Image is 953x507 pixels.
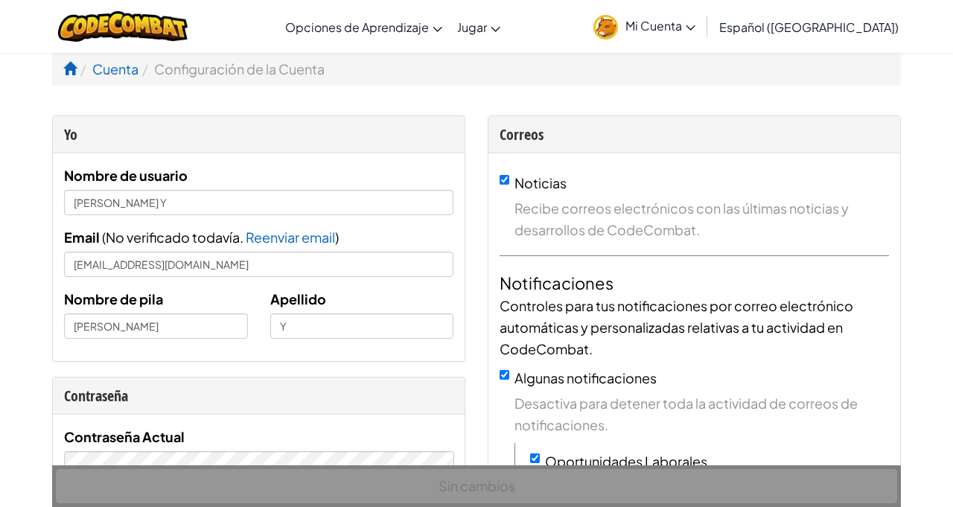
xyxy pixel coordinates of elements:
[64,124,453,145] div: Yo
[514,197,889,240] span: Recibe correos electrónicos con las últimas noticias y desarrollos de CodeCombat.
[285,19,429,35] span: Opciones de Aprendizaje
[514,392,889,436] span: Desactiva para detener toda la actividad de correos de notificaciones.
[500,124,889,145] div: Correos
[270,288,326,310] label: Apellido
[278,7,450,47] a: Opciones de Aprendizaje
[457,19,487,35] span: Jugar
[625,18,695,34] span: Mi Cuenta
[500,297,853,357] span: Controles para tus notificaciones por correo electrónico automáticas y personalizadas relativas a...
[92,60,138,77] a: Cuenta
[64,288,163,310] label: Nombre de pila
[106,229,246,246] span: No verificado todavía.
[58,11,188,42] img: CodeCombat logo
[712,7,906,47] a: Español ([GEOGRAPHIC_DATA])
[514,369,657,386] label: Algunas notificaciones
[500,271,889,295] h4: Notificaciones
[586,3,703,50] a: Mi Cuenta
[719,19,899,35] span: Español ([GEOGRAPHIC_DATA])
[64,229,100,246] span: Email
[514,174,567,191] label: Noticias
[450,7,508,47] a: Jugar
[138,58,325,80] li: Configuración de la Cuenta
[100,229,106,246] span: (
[545,453,707,470] label: Oportunidades Laborales
[246,229,335,246] span: Reenviar email
[64,165,188,186] label: Nombre de usuario
[335,229,339,246] span: )
[64,426,185,447] label: Contraseña Actual
[64,385,453,406] div: Contraseña
[593,15,618,39] img: avatar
